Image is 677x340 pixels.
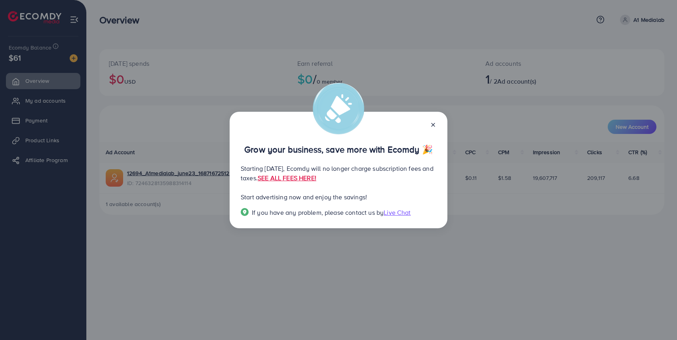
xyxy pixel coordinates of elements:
[258,174,316,182] a: SEE ALL FEES HERE!
[252,208,384,217] span: If you have any problem, please contact us by
[241,192,436,202] p: Start advertising now and enjoy the savings!
[384,208,411,217] span: Live Chat
[313,83,364,134] img: alert
[241,164,436,183] p: Starting [DATE], Ecomdy will no longer charge subscription fees and taxes.
[241,208,249,216] img: Popup guide
[241,145,436,154] p: Grow your business, save more with Ecomdy 🎉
